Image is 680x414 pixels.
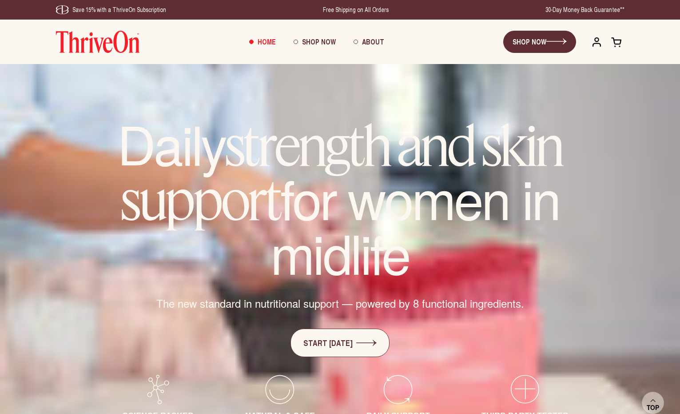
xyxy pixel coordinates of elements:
[345,30,393,54] a: About
[647,404,659,412] span: Top
[503,31,576,53] a: SHOP NOW
[121,112,563,234] em: strength and skin support
[323,5,389,14] div: Free Shipping on All Orders
[240,30,285,54] a: Home
[56,5,166,14] div: Save 15% with a ThriveOn Subscription
[290,329,390,357] a: START [DATE]
[156,296,524,311] span: The new standard in nutritional support — powered by 8 functional ingredients.
[91,117,589,278] h1: Daily for women in midlife
[285,30,345,54] a: Shop Now
[362,36,384,47] span: About
[302,36,336,47] span: Shop Now
[258,36,276,47] span: Home
[545,5,624,14] div: 30-Day Money Back Guarantee**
